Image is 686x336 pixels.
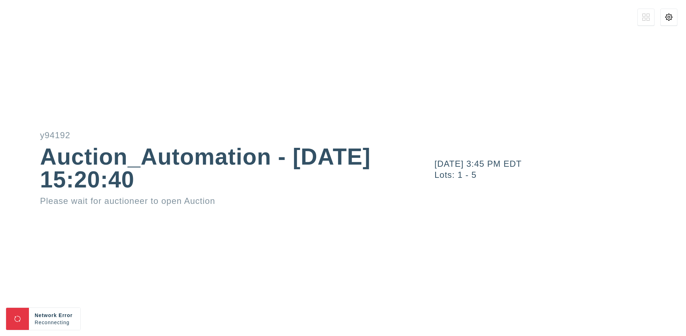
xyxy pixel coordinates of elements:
div: Lots: 1 - 5 [434,171,686,179]
div: Auction_Automation - [DATE] 15:20:40 [40,145,372,191]
div: Please wait for auctioneer to open Auction [40,197,372,205]
div: [DATE] 3:45 PM EDT [434,160,686,168]
div: Network Error [35,312,75,319]
div: Reconnecting [35,319,75,326]
div: y94192 [40,131,372,140]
